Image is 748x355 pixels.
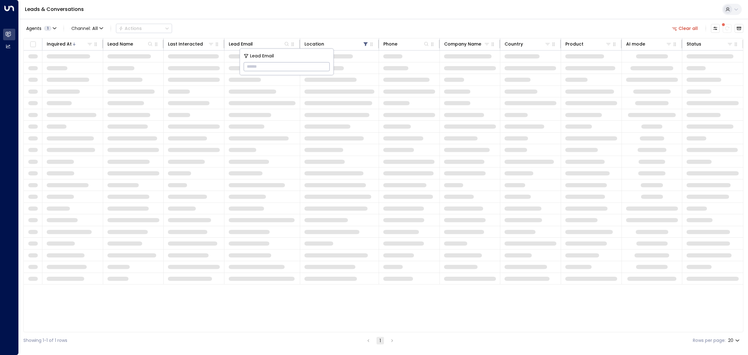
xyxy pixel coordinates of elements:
[23,337,67,344] div: Showing 1-1 of 1 rows
[25,6,84,13] a: Leads & Conversations
[669,24,701,33] button: Clear all
[728,336,741,345] div: 20
[687,40,733,48] div: Status
[444,40,490,48] div: Company Name
[92,26,98,31] span: All
[626,40,645,48] div: AI mode
[168,40,214,48] div: Last Interacted
[116,24,172,33] button: Actions
[711,24,720,33] button: Customize
[69,24,106,33] button: Channel:All
[444,40,481,48] div: Company Name
[304,40,369,48] div: Location
[250,52,274,60] span: Lead Email
[383,40,397,48] div: Phone
[505,40,551,48] div: Country
[687,40,701,48] div: Status
[376,337,384,344] button: page 1
[735,24,743,33] button: Archived Leads
[116,24,172,33] div: Button group with a nested menu
[565,40,611,48] div: Product
[565,40,583,48] div: Product
[626,40,672,48] div: AI mode
[693,337,726,344] label: Rows per page:
[383,40,429,48] div: Phone
[723,24,731,33] span: There are new threads available. Refresh the grid to view the latest updates.
[69,24,106,33] span: Channel:
[47,40,93,48] div: Inquired At
[168,40,203,48] div: Last Interacted
[44,26,51,31] span: 1
[229,40,290,48] div: Lead Email
[47,40,72,48] div: Inquired At
[364,337,396,344] nav: pagination navigation
[119,26,142,31] div: Actions
[26,26,41,31] span: Agents
[304,40,324,48] div: Location
[108,40,154,48] div: Lead Name
[108,40,133,48] div: Lead Name
[505,40,523,48] div: Country
[23,24,59,33] button: Agents1
[229,40,253,48] div: Lead Email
